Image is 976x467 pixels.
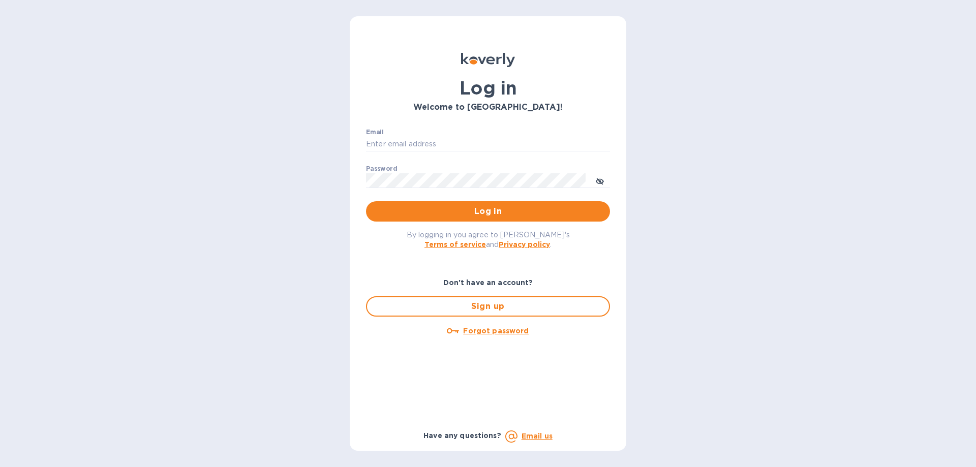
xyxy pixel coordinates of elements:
[463,327,529,335] u: Forgot password
[366,137,610,152] input: Enter email address
[366,166,397,172] label: Password
[461,53,515,67] img: Koverly
[375,300,601,313] span: Sign up
[366,77,610,99] h1: Log in
[423,431,501,440] b: Have any questions?
[424,240,486,248] a: Terms of service
[366,296,610,317] button: Sign up
[522,432,553,440] a: Email us
[366,103,610,112] h3: Welcome to [GEOGRAPHIC_DATA]!
[443,278,533,287] b: Don't have an account?
[366,201,610,222] button: Log in
[407,231,570,248] span: By logging in you agree to [PERSON_NAME]'s and .
[374,205,602,217] span: Log in
[590,170,610,191] button: toggle password visibility
[499,240,550,248] a: Privacy policy
[366,129,384,135] label: Email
